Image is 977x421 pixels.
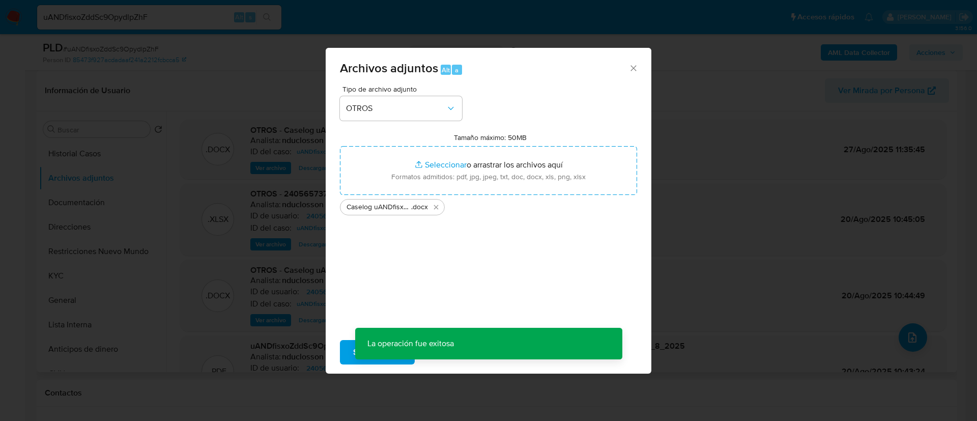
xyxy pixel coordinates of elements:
[411,202,428,212] span: .docx
[455,65,458,75] span: a
[347,202,411,212] span: Caselog uANDfisxoZddSc9OpydlpZhF V2
[432,341,465,363] span: Cancelar
[442,65,450,75] span: Alt
[628,63,638,72] button: Cerrar
[340,195,637,215] ul: Archivos seleccionados
[454,133,527,142] label: Tamaño máximo: 50MB
[340,59,438,77] span: Archivos adjuntos
[355,328,466,359] p: La operación fue exitosa
[342,86,465,93] span: Tipo de archivo adjunto
[430,201,442,213] button: Eliminar Caselog uANDfisxoZddSc9OpydlpZhF V2.docx
[346,103,446,114] span: OTROS
[340,340,415,364] button: Subir archivo
[340,96,462,121] button: OTROS
[353,341,401,363] span: Subir archivo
